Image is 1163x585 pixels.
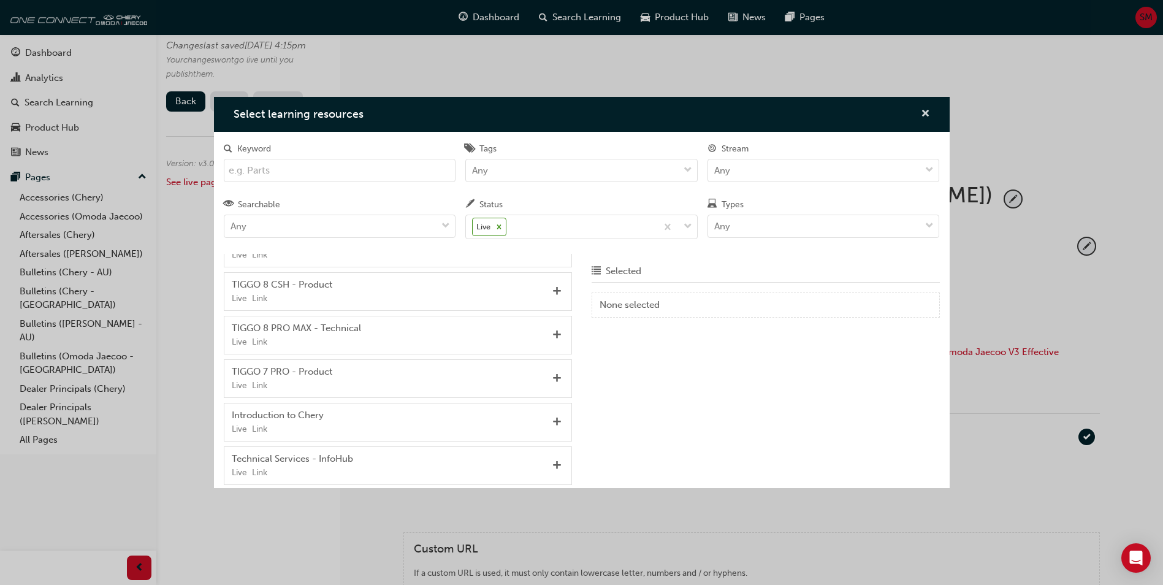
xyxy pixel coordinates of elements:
div: Live [473,218,492,236]
div: Introduction to Chery [232,408,547,422]
div: Status [479,199,503,211]
span: Add [552,373,562,384]
div: Live [232,379,247,393]
div: Tags [479,143,497,155]
span: Select learning resources [234,107,364,121]
button: cross-icon [921,107,930,122]
a: Link [252,250,267,260]
a: Link [252,467,267,478]
div: None selected [600,298,929,312]
span: format_ul-icon [592,266,601,277]
span: down-icon [441,218,450,234]
span: eye-icon [224,199,233,210]
button: Add [552,371,562,386]
div: Select learning resources [214,97,950,488]
input: StatusLive [509,221,510,232]
input: Keyword [224,159,456,182]
div: Types [722,199,744,211]
div: Keyword [237,143,271,155]
span: Add [552,286,562,297]
div: TIGGO 7 PRO - Product [232,365,547,379]
div: TIGGO 8 CSH - Product [232,278,547,292]
span: laptop-icon [707,199,717,210]
span: down-icon [684,219,692,235]
div: Stream [722,143,749,155]
span: search-icon [224,144,232,155]
button: Add [552,327,562,343]
span: tags-icon [465,144,475,155]
span: down-icon [925,162,934,178]
div: Live [232,248,247,262]
div: TIGGO 8 PRO MAX - Technical [232,321,547,335]
span: down-icon [684,162,692,178]
div: Live [232,292,247,306]
div: Live [232,422,247,437]
button: Add [552,284,562,299]
a: Link [252,337,267,347]
div: Technical Services - InfoHub [232,452,547,466]
div: Searchable [238,199,280,211]
span: cross-icon [921,109,930,120]
div: Selected [606,264,641,278]
a: Link [252,380,267,391]
div: Any [714,219,730,233]
button: Add [552,458,562,473]
span: Add [552,461,562,472]
div: Live [232,335,247,350]
div: Any [714,164,730,178]
span: pen-icon [465,199,475,210]
button: Add [552,415,562,430]
span: target-icon [707,144,717,155]
span: Add [552,330,562,341]
span: down-icon [925,218,934,234]
div: Open Intercom Messenger [1121,543,1151,573]
a: Link [252,293,267,304]
a: Link [252,424,267,434]
div: Any [231,219,246,233]
span: Add [552,417,562,428]
div: Live [232,466,247,480]
div: Any [472,164,488,178]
